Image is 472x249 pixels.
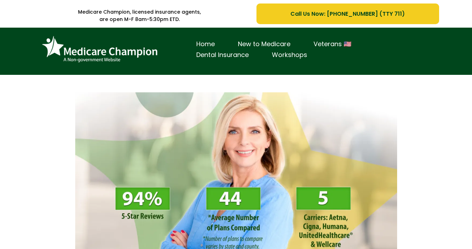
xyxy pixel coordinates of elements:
p: Medicare Champion, licensed insurance agents, [33,8,246,16]
a: Dental Insurance [185,50,260,61]
a: New to Medicare [226,39,302,50]
a: Workshops [260,50,319,61]
span: Call Us Now: [PHONE_NUMBER] (TTY 711) [290,9,405,18]
a: Veterans 🇺🇸 [302,39,363,50]
a: Call Us Now: 1-833-823-1990 (TTY 711) [256,3,439,24]
img: Brand Logo [38,33,161,66]
a: Home [185,39,226,50]
p: are open M-F 8am-5:30pm ETD. [33,16,246,23]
